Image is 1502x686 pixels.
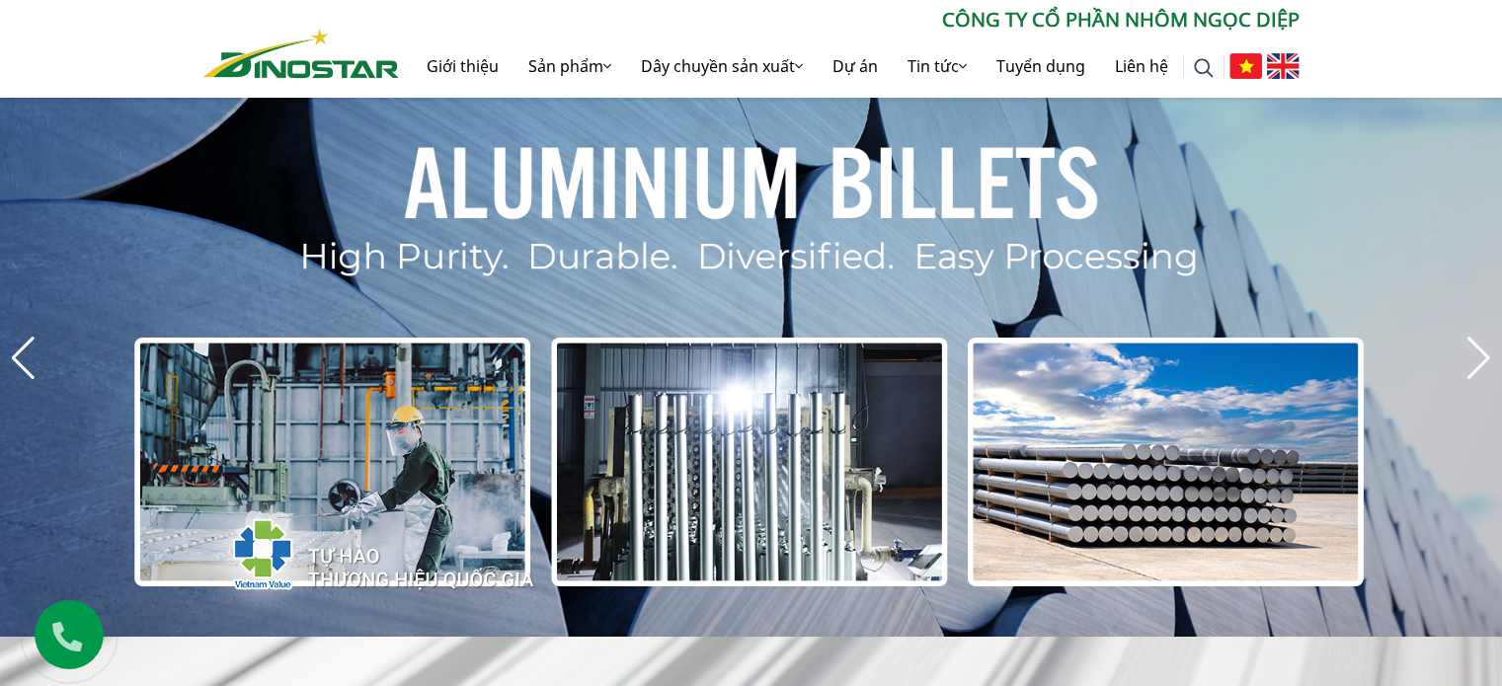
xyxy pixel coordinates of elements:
[818,35,893,98] a: Dự án
[174,483,537,617] img: thqg
[1267,53,1300,79] img: English
[10,337,37,380] div: Previous slide
[982,35,1100,98] a: Tuyển dụng
[412,35,514,98] a: Giới thiệu
[203,29,399,78] img: Nhôm Dinostar
[514,35,626,98] a: Sản phẩm
[1229,53,1262,79] img: Tiếng Việt
[203,25,399,77] a: Nhôm Dinostar
[1465,337,1492,380] div: Next slide
[1194,58,1214,78] img: search
[893,35,982,98] a: Tin tức
[626,35,818,98] a: Dây chuyền sản xuất
[399,5,1300,35] p: CÔNG TY CỔ PHẦN NHÔM NGỌC DIỆP
[1100,35,1183,98] a: Liên hệ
